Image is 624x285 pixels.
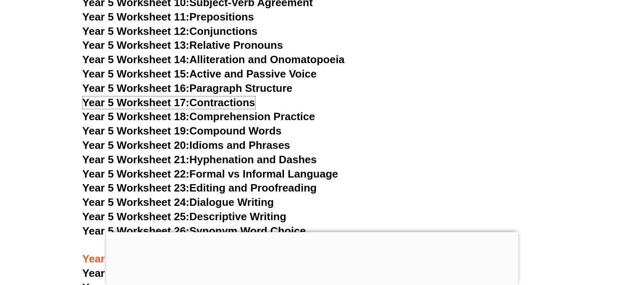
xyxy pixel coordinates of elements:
a: Year 5 Worksheet 25:Descriptive Writing [82,210,286,223]
a: Year 5 Worksheet 20:Idioms and Phrases [82,139,290,151]
span: Year 5 Worksheet 11: [82,11,190,23]
a: Year 5 Worksheet 13:Relative Pronouns [82,39,283,51]
span: Year 5 Worksheet 18: [82,110,190,123]
a: Year 5 Worksheet 14:Alliteration and Onomatopoeia [82,53,345,66]
a: Year 5 Worksheet 12:Conjunctions [82,25,258,37]
span: Year 5 Worksheet 17: [82,96,190,109]
a: Year 5 Worksheet 11:Prepositions [82,11,254,23]
a: Year 5 Worksheet 18:Comprehension Practice [82,110,315,123]
span: Year 5 Worksheet 14: [82,53,190,66]
span: Year 5 Worksheet 16: [82,82,190,94]
span: Year 5 Worksheet 21: [82,153,190,166]
a: Year 5 Worksheet 21:Hyphenation and Dashes [82,153,317,166]
span: Year 5 Worksheet 20: [82,139,190,151]
span: Year 5 Worksheet 15: [82,68,190,80]
a: Year 5 Worksheet 23:Editing and Proofreading [82,182,317,194]
iframe: Advertisement [106,232,518,283]
h3: Year 6 English Worksheets [82,239,542,267]
span: Year 5 Worksheet 22: [82,168,190,180]
a: Year 5 Worksheet 22:Formal vs Informal Language [82,168,338,180]
span: Year 5 Worksheet 26: [82,225,190,237]
span: Year 5 Worksheet 19: [82,125,190,137]
span: Year 5 Worksheet 12: [82,25,190,37]
span: Year 5 Worksheet 24: [82,196,190,208]
span: Year 5 Worksheet 23: [82,182,190,194]
a: Year 6 Comprehension Worksheet 1: A Magical Journey to the Pyramids [82,267,447,279]
a: Year 5 Worksheet 15:Active and Passive Voice [82,68,317,80]
a: Year 5 Worksheet 17:Contractions [82,96,255,109]
a: Year 5 Worksheet 19:Compound Words [82,125,282,137]
a: Year 5 Worksheet 26:Synonym Word Choice [82,225,306,237]
iframe: Chat Widget [487,193,624,285]
a: Year 5 Worksheet 24:Dialogue Writing [82,196,274,208]
span: Year 5 Worksheet 13: [82,39,190,51]
a: Year 5 Worksheet 16:Paragraph Structure [82,82,293,94]
span: Year 5 Worksheet 25: [82,210,190,223]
